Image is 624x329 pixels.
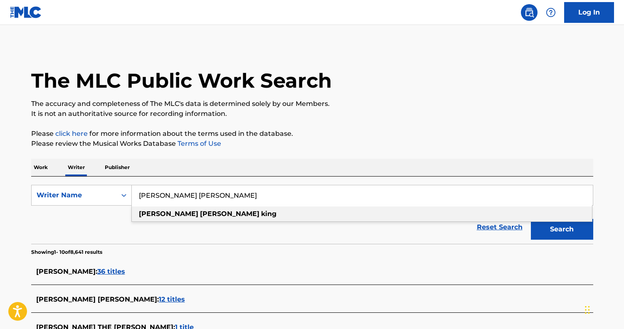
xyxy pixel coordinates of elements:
span: 36 titles [97,268,125,275]
span: [PERSON_NAME] : [36,268,97,275]
iframe: Chat Widget [582,289,624,329]
p: Showing 1 - 10 of 8,641 results [31,248,102,256]
div: Drag [585,297,590,322]
img: help [546,7,556,17]
form: Search Form [31,185,593,244]
a: click here [55,130,88,137]
span: 12 titles [159,295,185,303]
button: Search [531,219,593,240]
p: Work [31,159,50,176]
a: Public Search [521,4,538,21]
p: Please review the Musical Works Database [31,139,593,149]
a: Log In [564,2,614,23]
p: It is not an authoritative source for recording information. [31,109,593,119]
img: MLC Logo [10,6,42,18]
p: Publisher [102,159,132,176]
div: Help [543,4,559,21]
a: Terms of Use [176,140,221,147]
p: Please for more information about the terms used in the database. [31,129,593,139]
strong: king [261,210,276,218]
strong: [PERSON_NAME] [139,210,198,218]
h1: The MLC Public Work Search [31,68,332,93]
div: Writer Name [37,190,111,200]
p: The accuracy and completeness of The MLC's data is determined solely by our Members. [31,99,593,109]
span: [PERSON_NAME] [PERSON_NAME] : [36,295,159,303]
p: Writer [65,159,87,176]
img: search [524,7,534,17]
a: Reset Search [473,218,527,236]
strong: [PERSON_NAME] [200,210,259,218]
